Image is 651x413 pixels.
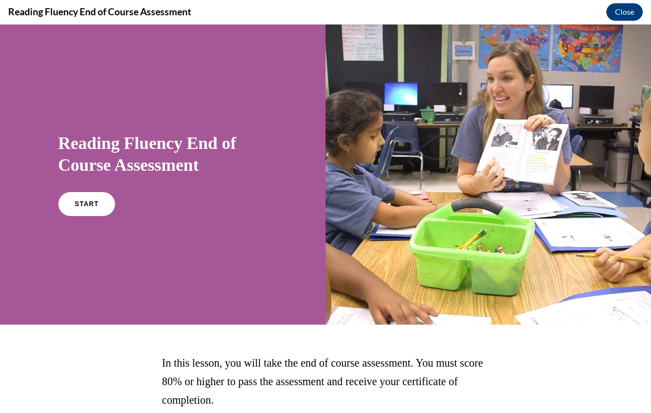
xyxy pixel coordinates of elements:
a: START [58,167,115,191]
button: Close [606,3,643,21]
h4: Reading Fluency End of Course Assessment [8,5,191,19]
span: START [75,176,99,183]
h1: Reading Fluency End of Course Assessment [58,107,268,151]
span: In this lesson, you will take the end of course assessment. You must score 80% or higher to pass ... [162,332,483,381]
